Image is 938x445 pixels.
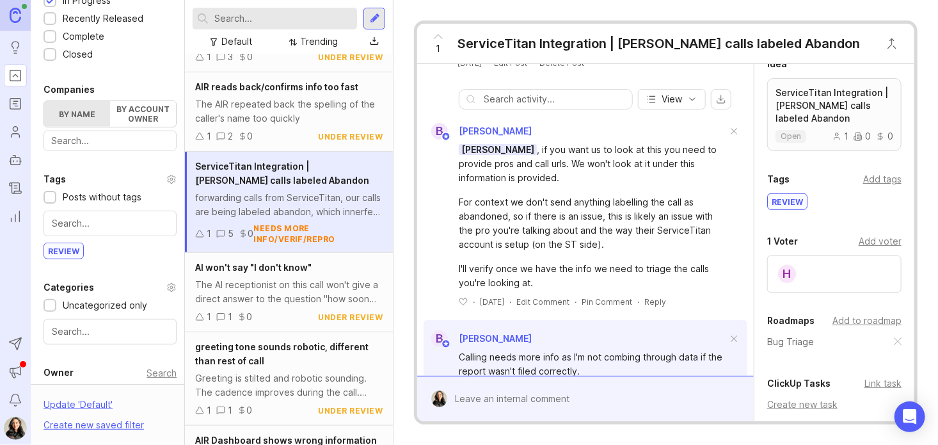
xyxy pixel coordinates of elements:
div: Idea [767,56,787,72]
button: View [638,89,706,109]
div: Greeting is stilted and robotic sounding. The cadence improves during the call. Specifically "AI ... [195,371,383,400]
div: Add to roadmap [832,314,902,328]
a: Roadmaps [4,92,27,115]
div: Trending [300,35,338,49]
input: Search activity... [484,92,626,106]
div: 1 [228,403,232,417]
div: under review [318,405,383,416]
div: Tags [767,172,790,187]
span: [PERSON_NAME] [459,333,532,344]
label: By name [44,101,110,127]
img: Ysabelle Eugenio [4,417,27,440]
span: greeting tone sounds robotic, different than rest of call [195,341,369,366]
button: Announcements [4,360,27,384]
div: · [473,296,475,307]
div: 1 [832,132,848,141]
div: 3 [228,50,233,64]
p: open [781,131,801,142]
div: The AIR repeated back the spelling of the caller's name too quickly [195,97,383,125]
a: Users [4,120,27,143]
span: [DATE] [480,296,504,307]
img: Canny Home [10,8,21,22]
div: Create new saved filter [44,418,144,432]
button: Send to Autopilot [4,332,27,355]
img: member badge [441,132,451,142]
div: · [637,296,639,307]
div: review [44,243,83,259]
div: Create new task [767,398,902,412]
div: under review [318,131,383,142]
div: 2 [228,129,233,143]
img: member badge [441,339,451,349]
div: Default [222,35,253,49]
a: AI won't say "I don't know"The AI receptionist on this call won't give a direct answer to the que... [185,253,393,332]
a: Changelog [4,177,27,200]
div: 5 [228,227,234,241]
div: Link task [864,376,902,391]
div: Tags [44,172,66,187]
button: Close button [879,31,905,56]
div: For context we don't send anything labelling the call as abandoned, so if there is an issue, this... [459,195,727,252]
a: Bug Triage [767,335,814,349]
a: B[PERSON_NAME] [424,123,532,140]
div: 1 [207,403,211,417]
a: Portal [4,64,27,87]
div: under review [318,312,383,323]
div: needs more info/verif/repro [253,223,383,245]
a: greeting tone sounds robotic, different than rest of callGreeting is stilted and robotic sounding... [185,332,393,426]
div: Update ' Default ' [44,398,113,418]
div: Uncategorized only [63,298,147,312]
div: Roadmaps [767,313,815,328]
input: Search... [51,134,169,148]
div: 1 [207,50,211,64]
span: ServiceTitan Integration | [PERSON_NAME] calls labeled Abandon [195,161,369,186]
div: Recently Released [63,12,143,26]
div: All [56,384,79,398]
div: 0 [247,129,253,143]
div: 0 [876,132,893,141]
div: forwarding calls from ServiceTitan, our calls are being labeled abandon, which innerfers with met... [195,191,383,219]
div: 0 [247,50,253,64]
span: AIR reads back/confirms info too fast [195,81,358,92]
div: Posts without tags [63,190,141,204]
span: [PERSON_NAME] [459,144,537,155]
div: ServiceTitan Integration | [PERSON_NAME] calls labeled Abandon [457,35,860,53]
div: Edit Comment [516,296,569,307]
div: B [431,123,448,140]
div: I'll verify once we have the info we need to triage the calls you're looking at. [459,262,727,290]
input: Search... [52,325,168,339]
div: under review [318,52,383,63]
div: Add tags [863,172,902,186]
input: Search... [214,12,352,26]
div: Pin Comment [582,296,632,307]
a: Reporting [4,205,27,228]
div: The AI receptionist on this call won't give a direct answer to the question "how soon can I get s... [195,278,383,306]
div: 1 [228,310,232,324]
div: Calling needs more info as I'm not combing through data if the report wasn't filed correctly. [459,350,727,378]
div: Owner [44,365,74,380]
p: ServiceTitan Integration | [PERSON_NAME] calls labeled Abandon [775,86,893,125]
div: , if you want us to look at this you need to provide pros and call urls. We won't look at it unde... [459,143,727,185]
div: ClickUp Tasks [767,376,831,391]
div: · [509,296,511,307]
span: AI won't say "I don't know" [195,262,312,273]
a: Ideas [4,36,27,59]
div: 1 [207,227,211,241]
div: 0 [246,310,252,324]
div: 0 [246,403,252,417]
div: Reply [644,296,666,307]
span: 1 [436,42,441,56]
a: AIR reads back/confirms info too fastThe AIR repeated back the spelling of the caller's name too ... [185,72,393,152]
input: Search... [52,216,168,231]
img: Ysabelle Eugenio [431,391,447,407]
span: [PERSON_NAME] [459,125,532,136]
a: ServiceTitan Integration | [PERSON_NAME] calls labeled Abandonforwarding calls from ServiceTitan,... [185,152,393,253]
div: Add voter [859,234,902,248]
div: Search [147,369,177,376]
div: · [575,296,576,307]
div: 0 [854,132,871,141]
a: ServiceTitan Integration | [PERSON_NAME] calls labeled Abandonopen100 [767,78,902,151]
div: Categories [44,280,94,295]
div: Closed [63,47,93,61]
